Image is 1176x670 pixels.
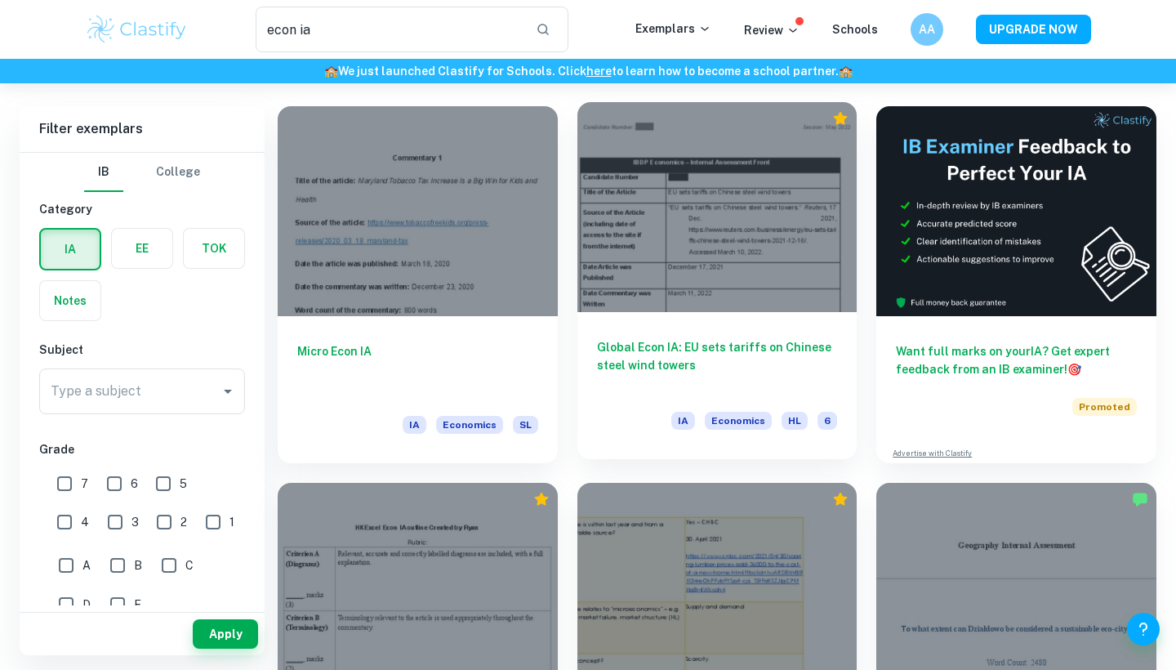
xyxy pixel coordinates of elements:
[1132,491,1148,507] img: Marked
[20,106,265,152] h6: Filter exemplars
[131,475,138,493] span: 6
[82,596,91,614] span: D
[744,21,800,39] p: Review
[597,338,838,392] h6: Global Econ IA: EU sets tariffs on Chinese steel wind towers
[832,23,878,36] a: Schools
[39,440,245,458] h6: Grade
[180,475,187,493] span: 5
[297,342,538,396] h6: Micro Econ IA
[278,106,558,463] a: Micro Econ IAIAEconomicsSL
[893,448,972,459] a: Advertise with Clastify
[782,412,808,430] span: HL
[39,200,245,218] h6: Category
[82,556,91,574] span: A
[229,513,234,531] span: 1
[185,556,194,574] span: C
[577,106,857,463] a: Global Econ IA: EU sets tariffs on Chinese steel wind towersIAEconomicsHL6
[586,65,612,78] a: here
[635,20,711,38] p: Exemplars
[193,619,258,649] button: Apply
[817,412,837,430] span: 6
[112,229,172,268] button: EE
[839,65,853,78] span: 🏫
[876,106,1156,316] img: Thumbnail
[256,7,523,52] input: Search for any exemplars...
[39,341,245,359] h6: Subject
[976,15,1091,44] button: UPGRADE NOW
[513,416,538,434] span: SL
[41,230,100,269] button: IA
[1067,363,1081,376] span: 🎯
[180,513,187,531] span: 2
[81,475,88,493] span: 7
[832,110,849,127] div: Premium
[84,153,200,192] div: Filter type choice
[81,513,89,531] span: 4
[896,342,1137,378] h6: Want full marks on your IA ? Get expert feedback from an IB examiner!
[40,281,100,320] button: Notes
[84,153,123,192] button: IB
[832,491,849,507] div: Premium
[85,13,189,46] img: Clastify logo
[134,556,142,574] span: B
[533,491,550,507] div: Premium
[403,416,426,434] span: IA
[131,513,139,531] span: 3
[156,153,200,192] button: College
[134,596,141,614] span: E
[1072,398,1137,416] span: Promoted
[216,380,239,403] button: Open
[671,412,695,430] span: IA
[1127,613,1160,645] button: Help and Feedback
[184,229,244,268] button: TOK
[911,13,943,46] button: AA
[436,416,503,434] span: Economics
[705,412,772,430] span: Economics
[876,106,1156,463] a: Want full marks on yourIA? Get expert feedback from an IB examiner!PromotedAdvertise with Clastify
[918,20,937,38] h6: AA
[324,65,338,78] span: 🏫
[3,62,1173,80] h6: We just launched Clastify for Schools. Click to learn how to become a school partner.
